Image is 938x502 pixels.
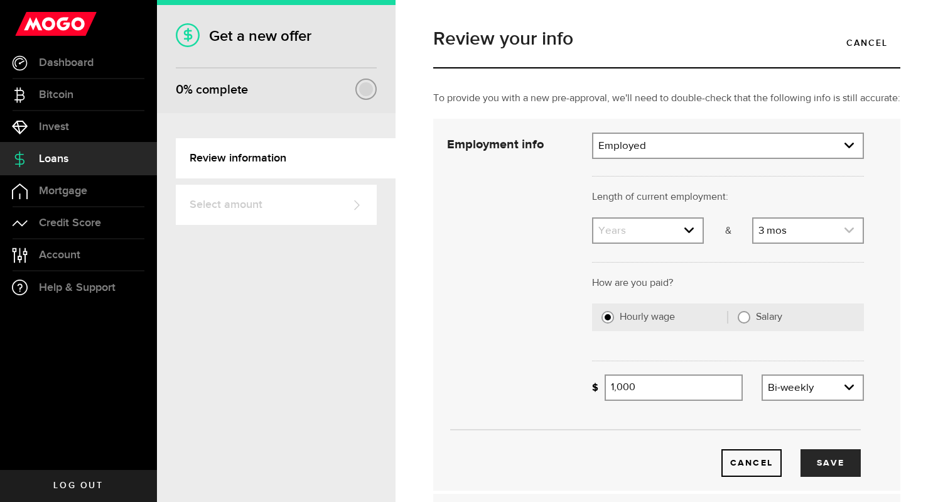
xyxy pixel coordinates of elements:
[834,30,900,56] a: Cancel
[738,311,750,324] input: Salary
[39,282,116,293] span: Help & Support
[39,249,80,261] span: Account
[601,311,614,324] input: Hourly wage
[592,276,864,291] p: How are you paid?
[39,217,101,229] span: Credit Score
[592,190,864,205] p: Length of current employment:
[53,481,103,490] span: Log out
[176,79,248,101] div: % complete
[433,91,900,106] p: To provide you with a new pre-approval, we'll need to double-check that the following info is sti...
[176,82,183,97] span: 0
[39,57,94,68] span: Dashboard
[39,121,69,133] span: Invest
[176,138,396,178] a: Review information
[433,30,900,48] h1: Review your info
[39,153,68,165] span: Loans
[447,138,544,151] strong: Employment info
[176,185,377,225] a: Select amount
[39,185,87,197] span: Mortgage
[10,5,48,43] button: Open LiveChat chat widget
[801,449,861,477] button: Save
[753,219,863,243] a: expand select
[704,224,752,239] p: &
[620,311,728,324] label: Hourly wage
[756,311,854,324] label: Salary
[721,449,782,477] button: Cancel
[39,89,73,101] span: Bitcoin
[593,134,863,158] a: expand select
[763,376,863,400] a: expand select
[593,219,703,243] a: expand select
[176,27,377,45] h1: Get a new offer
